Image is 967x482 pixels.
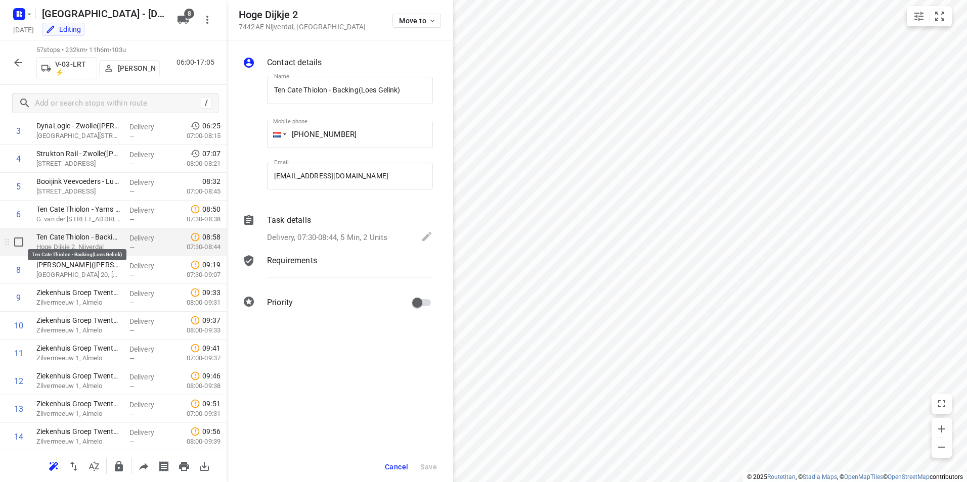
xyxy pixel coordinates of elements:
[109,456,129,476] button: Lock route
[64,461,84,470] span: Reverse route
[14,432,23,442] div: 14
[36,159,121,169] p: [STREET_ADDRESS]
[190,121,200,131] svg: Early
[888,473,930,480] a: OpenStreetMap
[174,461,194,470] span: Print route
[129,299,135,307] span: —
[14,404,23,414] div: 13
[129,188,135,196] span: —
[36,287,121,298] p: Ziekenhuis Groep Twente - Cluster Beschouwend - Poli Almelo(Nicole)
[129,410,135,418] span: —
[202,426,221,437] span: 09:56
[190,149,200,159] svg: Early
[9,24,38,35] h5: Project date
[202,176,221,186] span: 08:32
[36,242,121,252] p: Hoge Dijkje 2, Nijverdal
[170,242,221,252] p: 07:30-08:44
[129,216,135,223] span: —
[202,287,221,298] span: 09:33
[243,255,433,285] div: Requirements
[421,230,433,243] svg: Edit
[129,355,135,362] span: —
[36,149,121,159] p: Strukton Rail - Zwolle(Henri Schepers)
[239,23,366,31] p: 7442AE Nijverdal , [GEOGRAPHIC_DATA]
[134,461,154,470] span: Share route
[747,473,963,480] li: © 2025 , © , © © contributors
[36,353,121,363] p: Zilvermeeuw 1, Almelo
[385,463,408,471] span: Cancel
[129,160,135,168] span: —
[184,9,194,19] span: 8
[55,60,93,76] p: V-03-LRT ⚡
[129,438,135,446] span: —
[36,176,121,186] p: Booijink Veevoeders - Luttenberg(Tomas Wagenaar)
[399,17,436,25] span: Move to
[129,288,167,299] p: Delivery
[930,6,950,26] button: Fit zoom
[36,298,121,308] p: Zilvermeeuw 1, Almelo
[36,260,121,270] p: IZI Badkamers(Wilbert Letteboer)
[38,6,169,22] h5: Rename
[202,260,221,270] span: 09:19
[36,437,121,447] p: Zilvermeeuw 1, Almelo
[190,232,200,242] svg: Late
[129,382,135,390] span: —
[170,409,221,419] p: 07:00-09:31
[14,321,23,330] div: 10
[201,98,212,109] div: /
[190,426,200,437] svg: Late
[190,343,200,353] svg: Late
[197,10,217,30] button: More
[267,232,387,244] p: Delivery, 07:30-08:44, 5 Min, 2 Units
[36,131,121,141] p: Wilhelm Röntgenstraat 13, Zwolle
[190,315,200,325] svg: Late
[9,232,29,252] span: Select
[129,271,135,279] span: —
[16,293,21,303] div: 9
[129,244,135,251] span: —
[35,95,201,111] input: Add or search stops within route
[16,126,21,136] div: 3
[118,64,155,72] p: [PERSON_NAME]
[170,131,221,141] p: 07:00-08:15
[36,57,97,79] button: V-03-LRT ⚡
[239,9,366,21] h5: Hoge Dijkje 2
[129,261,167,271] p: Delivery
[202,399,221,409] span: 09:51
[36,409,121,419] p: Zilvermeeuw 1, Almelo
[129,400,167,410] p: Delivery
[381,458,412,476] button: Cancel
[36,371,121,381] p: Ziekenhuis Groep Twente - Cluster Beschouwend - Dialyse(Nicole)
[190,204,200,214] svg: Late
[844,473,883,480] a: OpenMapTiles
[170,325,221,335] p: 08:00-09:33
[129,122,167,132] p: Delivery
[243,214,433,245] div: Task detailsDelivery, 07:30-08:44, 5 Min, 2 Units
[267,255,317,267] p: Requirements
[202,204,221,214] span: 08:50
[43,461,64,470] span: Reoptimize route
[36,315,121,325] p: Ziekenhuis Groep Twente - Cluster Beschouwend - Poli MDL en interne 0.7 A.(Nicole)
[129,427,167,438] p: Delivery
[109,46,111,54] span: •
[16,182,21,191] div: 5
[202,371,221,381] span: 09:46
[267,214,311,226] p: Task details
[170,270,221,280] p: 07:30-09:07
[154,461,174,470] span: Print shipping labels
[194,461,214,470] span: Download route
[129,233,167,243] p: Delivery
[392,14,441,28] button: Move to
[36,381,121,391] p: Zilvermeeuw 1, Almelo
[36,45,160,55] p: 57 stops • 232km • 11h6m
[202,149,221,159] span: 07:07
[173,10,193,30] button: 8
[36,121,121,131] p: DynaLogic - Zwolle(Peter van Leeuwen, Jan-Willem Epema)
[129,316,167,326] p: Delivery
[16,265,21,275] div: 8
[36,343,121,353] p: Ziekenhuis Groep Twente - Hengelo en Almelo - Kinderafdeling Almelo(Herma)
[170,159,221,169] p: 08:00-08:21
[129,150,167,160] p: Delivery
[267,297,293,309] p: Priority
[267,121,433,148] input: 1 (702) 123-4567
